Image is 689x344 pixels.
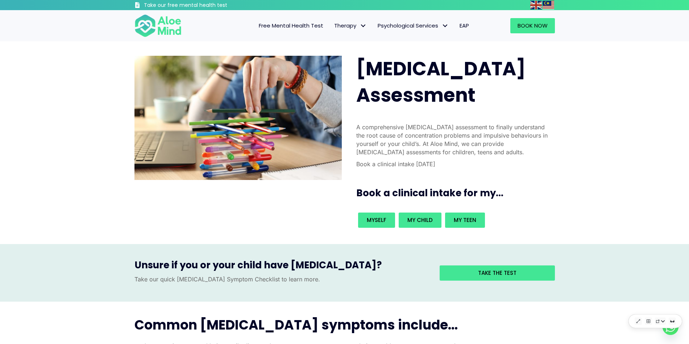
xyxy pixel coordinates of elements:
img: ms [543,1,554,9]
a: Malay [543,1,555,8]
div: Book an intake for my... [356,211,551,230]
p: Take our quick [MEDICAL_DATA] Symptom Checklist to learn more. [134,275,429,284]
span: Free Mental Health Test [259,22,323,29]
a: Myself [358,213,395,228]
img: Aloe mind Logo [134,14,182,38]
a: EAP [454,18,474,33]
h3: Take our free mental health test [144,2,266,9]
span: [MEDICAL_DATA] Assessment [356,55,526,108]
span: Take the test [478,269,516,277]
nav: Menu [191,18,474,33]
span: Therapy [334,22,367,29]
a: Book Now [510,18,555,33]
span: Book Now [518,22,548,29]
a: Whatsapp [663,319,678,335]
span: EAP [460,22,469,29]
a: Psychological ServicesPsychological Services: submenu [372,18,454,33]
h3: Unsure if you or your child have [MEDICAL_DATA]? [134,259,429,275]
a: English [530,1,543,8]
span: Psychological Services [378,22,449,29]
span: My teen [454,216,476,224]
span: Therapy: submenu [358,21,369,31]
span: Myself [367,216,386,224]
span: Common [MEDICAL_DATA] symptoms include... [134,316,458,334]
img: ADHD photo [134,56,342,180]
a: Take our free mental health test [134,2,266,10]
img: en [530,1,542,9]
a: My teen [445,213,485,228]
span: My child [407,216,433,224]
a: Free Mental Health Test [253,18,329,33]
h3: Book a clinical intake for my... [356,186,558,200]
p: A comprehensive [MEDICAL_DATA] assessment to finally understand the root cause of concentration p... [356,123,551,157]
a: Take the test [440,265,555,281]
a: TherapyTherapy: submenu [329,18,372,33]
a: My child [399,213,441,228]
span: Psychological Services: submenu [440,21,451,31]
p: Book a clinical intake [DATE] [356,160,551,168]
